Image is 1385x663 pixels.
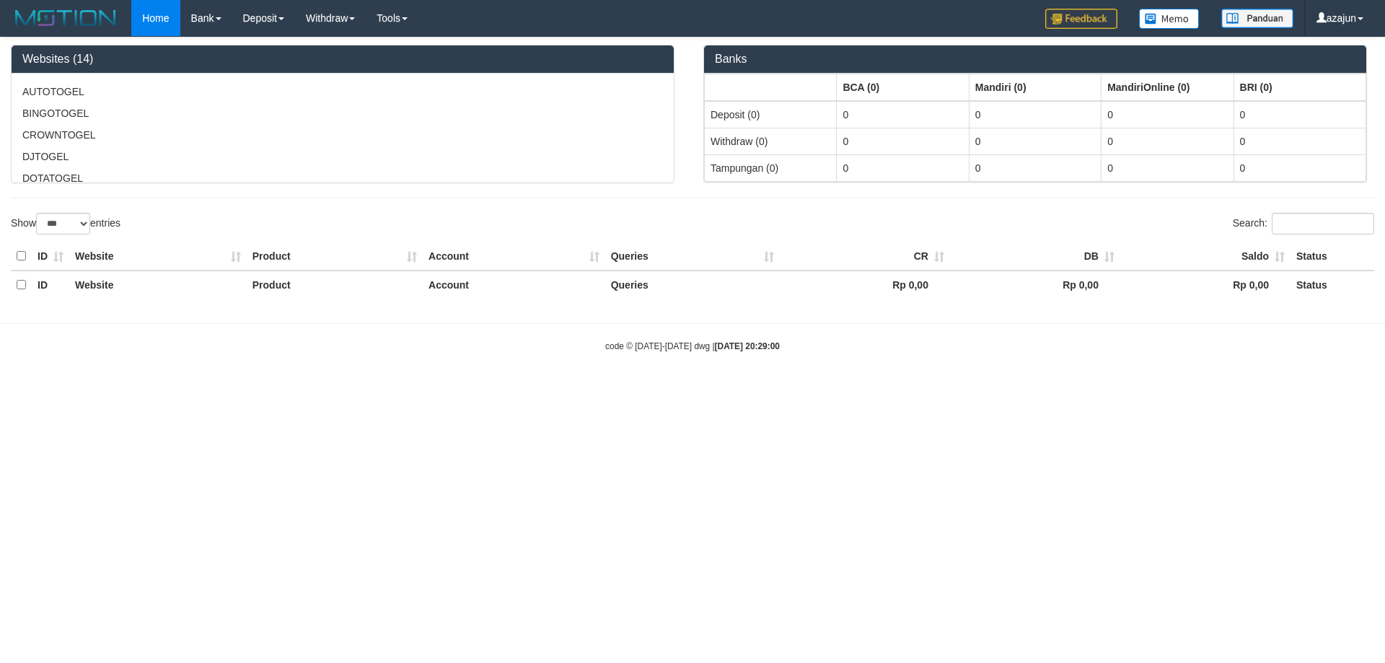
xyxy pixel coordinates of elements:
label: Show entries [11,213,120,234]
th: Group: activate to sort column ascending [837,74,969,101]
td: 0 [837,154,969,181]
img: Feedback.jpg [1045,9,1117,29]
th: Product [247,271,423,299]
th: Rp 0,00 [950,271,1120,299]
th: Group: activate to sort column ascending [1234,74,1366,101]
td: 0 [837,128,969,154]
th: Group: activate to sort column ascending [705,74,837,101]
p: AUTOTOGEL [22,84,663,99]
td: 0 [1234,154,1366,181]
th: DB [950,242,1120,271]
th: Website [69,242,247,271]
p: BINGOTOGEL [22,106,663,120]
h3: Banks [715,53,1355,66]
td: 0 [1234,101,1366,128]
td: 0 [1102,128,1234,154]
th: Product [247,242,423,271]
p: CROWNTOGEL [22,128,663,142]
th: Account [423,271,605,299]
th: Saldo [1120,242,1291,271]
h3: Websites (14) [22,53,663,66]
small: code © [DATE]-[DATE] dwg | [605,341,780,351]
th: Queries [605,271,780,299]
p: DJTOGEL [22,149,663,164]
th: Group: activate to sort column ascending [1102,74,1234,101]
p: DOTATOGEL [22,171,663,185]
select: Showentries [36,213,90,234]
td: 0 [1102,154,1234,181]
th: Queries [605,242,780,271]
td: Tampungan (0) [705,154,837,181]
td: 0 [1234,128,1366,154]
strong: [DATE] 20:29:00 [715,341,780,351]
th: Rp 0,00 [1120,271,1291,299]
th: Status [1291,242,1374,271]
td: 0 [969,128,1101,154]
input: Search: [1272,213,1374,234]
img: Button%20Memo.svg [1139,9,1200,29]
td: 0 [1102,101,1234,128]
th: Account [423,242,605,271]
th: Status [1291,271,1374,299]
th: Website [69,271,247,299]
label: Search: [1233,213,1374,234]
td: 0 [969,154,1101,181]
th: ID [32,242,69,271]
th: ID [32,271,69,299]
th: Group: activate to sort column ascending [969,74,1101,101]
th: CR [780,242,950,271]
img: panduan.png [1221,9,1293,28]
td: 0 [837,101,969,128]
td: 0 [969,101,1101,128]
td: Deposit (0) [705,101,837,128]
td: Withdraw (0) [705,128,837,154]
th: Rp 0,00 [780,271,950,299]
img: MOTION_logo.png [11,7,120,29]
